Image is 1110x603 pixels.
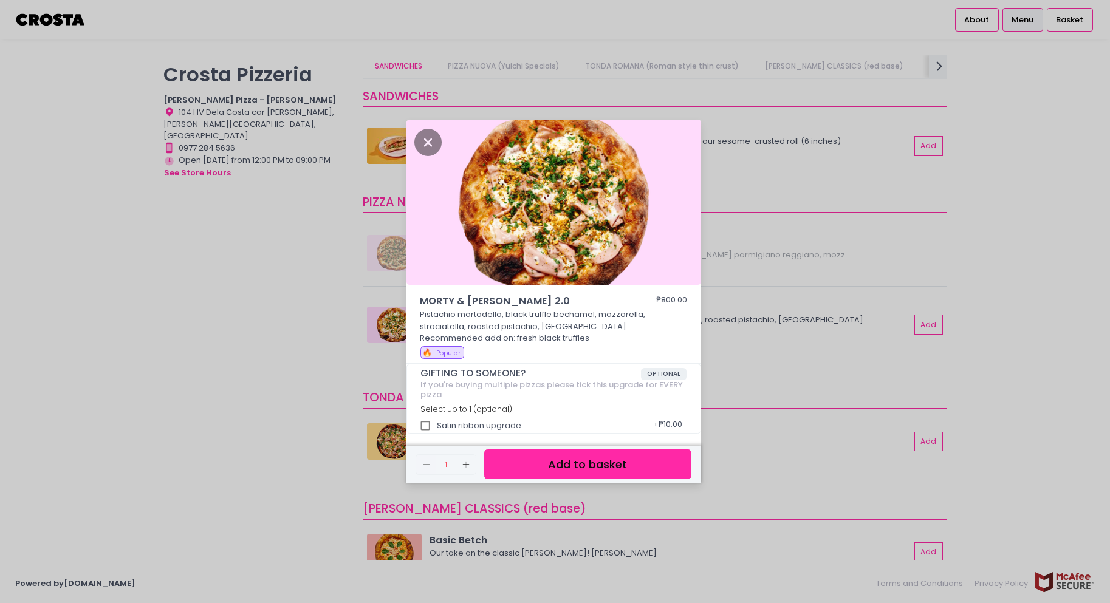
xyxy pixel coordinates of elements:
[420,368,641,379] span: GIFTING TO SOMEONE?
[420,294,620,308] span: MORTY & [PERSON_NAME] 2.0
[414,135,442,148] button: Close
[422,347,432,358] span: 🔥
[420,380,687,399] div: If you're buying multiple pizzas please tick this upgrade for EVERY pizza
[656,294,687,308] div: ₱800.00
[649,414,687,437] div: + ₱10.00
[484,449,691,479] button: Add to basket
[641,368,687,380] span: OPTIONAL
[406,120,701,285] img: MORTY & ELLA 2.0
[436,349,461,358] span: Popular
[420,308,687,344] p: Pistachio mortadella, black truffle bechamel, mozzarella, straciatella, roasted pistachio, [GEOGR...
[420,404,512,414] span: Select up to 1 (optional)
